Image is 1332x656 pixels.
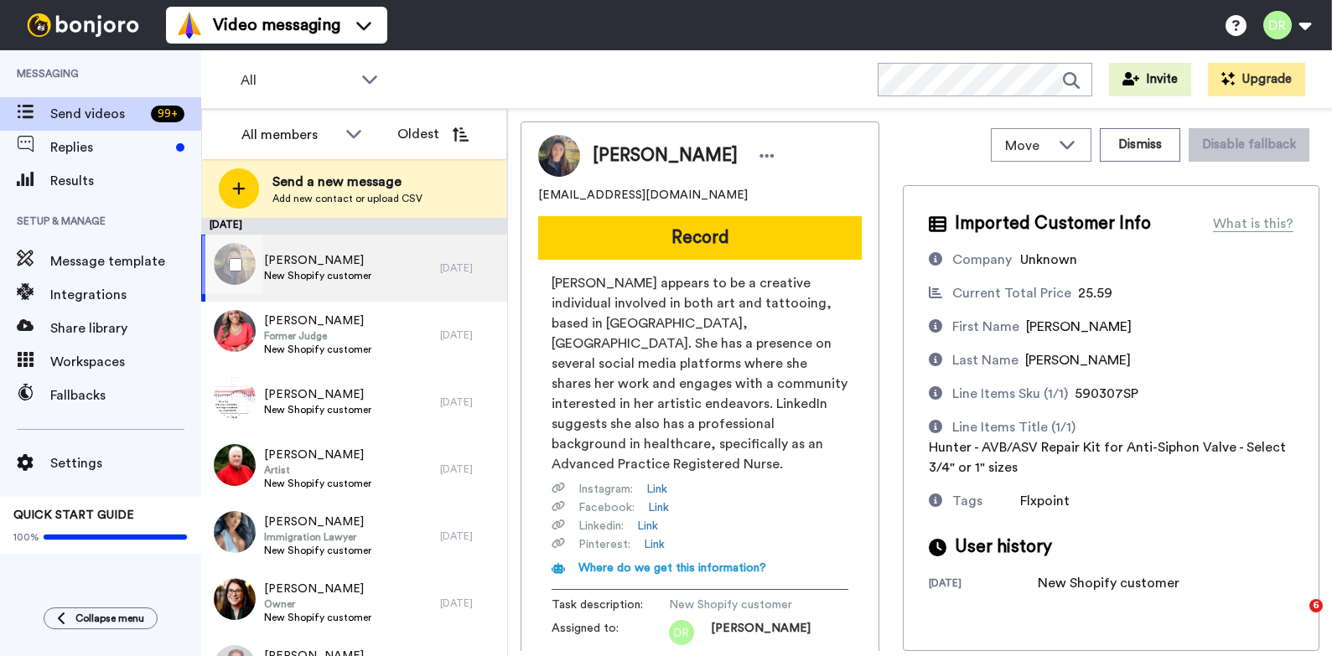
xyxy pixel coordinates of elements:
[440,529,499,543] div: [DATE]
[552,597,669,613] span: Task description :
[646,481,667,498] a: Link
[264,343,371,356] span: New Shopify customer
[952,491,982,511] div: Tags
[272,172,422,192] span: Send a new message
[264,544,371,557] span: New Shopify customer
[952,283,1071,303] div: Current Total Price
[264,447,371,463] span: [PERSON_NAME]
[264,514,371,530] span: [PERSON_NAME]
[50,385,201,405] span: Fallbacks
[264,329,371,343] span: Former Judge
[952,417,1075,437] div: Line Items Title (1/1)
[44,607,158,629] button: Collapse menu
[264,611,371,624] span: New Shopify customer
[578,499,635,516] span: Facebook :
[955,211,1151,236] span: Imported Customer Info
[50,352,201,372] span: Workspaces
[50,104,144,124] span: Send videos
[952,250,1012,270] div: Company
[929,576,1038,593] div: [DATE]
[1109,63,1191,96] button: Invite
[201,218,507,235] div: [DATE]
[578,518,624,535] span: Linkedin :
[578,536,630,553] span: Pinterest :
[264,269,371,282] span: New Shopify customer
[440,462,499,476] div: [DATE]
[50,171,201,191] span: Results
[13,530,39,544] span: 100%
[578,481,633,498] span: Instagram :
[1213,214,1293,234] div: What is this?
[440,597,499,610] div: [DATE]
[952,384,1068,404] div: Line Items Sku (1/1)
[272,192,422,205] span: Add new contact or upload CSV
[264,581,371,597] span: [PERSON_NAME]
[1020,253,1077,266] span: Unknown
[214,444,256,486] img: ca9c0b72-576a-4c64-b421-0524ca47b32d.jpg
[50,137,169,158] span: Replies
[1208,63,1305,96] button: Upgrade
[929,441,1286,474] span: Hunter - AVB/ASV Repair Kit for Anti-Siphon Valve - Select 3/4" or 1" sizes
[552,620,669,645] span: Assigned to:
[1026,320,1132,333] span: [PERSON_NAME]
[952,317,1019,337] div: First Name
[578,562,766,574] span: Where do we get this information?
[648,499,669,516] a: Link
[1078,287,1112,300] span: 25.59
[264,313,371,329] span: [PERSON_NAME]
[637,518,658,535] a: Link
[214,511,256,553] img: bcc8fd82-671b-4f9a-b083-143c14825ae2.jpg
[385,117,481,151] button: Oldest
[538,187,748,204] span: [EMAIL_ADDRESS][DOMAIN_NAME]
[440,328,499,342] div: [DATE]
[644,536,665,553] a: Link
[669,597,828,613] span: New Shopify customer
[538,135,580,177] img: Image of Bethany Merrill
[50,251,201,271] span: Message template
[264,386,371,403] span: [PERSON_NAME]
[593,143,738,168] span: [PERSON_NAME]
[50,453,201,473] span: Settings
[264,252,371,269] span: [PERSON_NAME]
[50,285,201,305] span: Integrations
[50,318,201,338] span: Share library
[241,70,353,90] span: All
[241,125,337,145] div: All members
[1075,387,1138,400] span: 590307SP
[1275,599,1315,639] iframe: Intercom live chat
[13,509,134,521] span: QUICK START GUIDE
[214,377,256,419] img: 6fa3e3b5-15a3-48e3-8502-0e39070ef4ef.png
[440,261,499,275] div: [DATE]
[151,106,184,122] div: 99 +
[538,216,862,260] button: Record
[264,530,371,544] span: Immigration Lawyer
[1038,573,1179,593] div: New Shopify customer
[669,620,694,645] img: dr.png
[213,13,340,37] span: Video messaging
[264,463,371,477] span: Artist
[214,310,256,352] img: 0f4e208c-0674-4b2b-a441-eaa44e133270.jpg
[1100,128,1180,162] button: Dismiss
[264,597,371,611] span: Owner
[176,12,203,39] img: vm-color.svg
[264,477,371,490] span: New Shopify customer
[955,535,1052,560] span: User history
[711,620,811,645] span: [PERSON_NAME]
[20,13,146,37] img: bj-logo-header-white.svg
[952,350,1018,370] div: Last Name
[1025,354,1131,367] span: [PERSON_NAME]
[214,578,256,620] img: d6ca4204-e512-4f50-ae8d-81297ad49b1c.jpg
[1020,494,1070,508] span: Flxpoint
[1189,128,1309,162] button: Disable fallback
[264,403,371,416] span: New Shopify customer
[75,612,144,625] span: Collapse menu
[552,273,848,474] span: [PERSON_NAME] appears to be a creative individual involved in both art and tattooing, based in [G...
[440,395,499,409] div: [DATE]
[1309,599,1323,612] span: 6
[1005,136,1050,156] span: Move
